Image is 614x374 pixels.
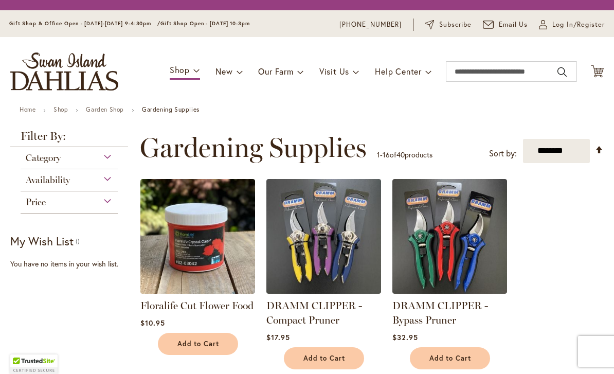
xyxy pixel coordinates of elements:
button: Add to Cart [410,347,490,369]
a: Garden Shop [86,105,124,113]
img: Floralife Cut Flower Food [140,179,255,294]
span: Gift Shop & Office Open - [DATE]-[DATE] 9-4:30pm / [9,20,160,27]
a: Shop [53,105,68,113]
span: New [215,66,232,77]
span: $10.95 [140,318,165,328]
a: DRAMM CLIPPER - Bypass Pruner [392,286,507,296]
div: You have no items in your wish list. [10,259,134,269]
a: [PHONE_NUMBER] [339,20,402,30]
a: store logo [10,52,118,91]
span: Category [26,152,61,164]
span: Email Us [499,20,528,30]
span: $17.95 [266,332,290,342]
span: Log In/Register [552,20,605,30]
button: Add to Cart [284,347,364,369]
a: DRAMM CLIPPER - Bypass Pruner [392,299,488,326]
span: 1 [377,150,380,159]
span: Add to Cart [303,354,346,363]
span: 40 [396,150,405,159]
label: Sort by: [489,144,517,163]
span: Subscribe [439,20,472,30]
strong: Filter By: [10,131,128,147]
span: Help Center [375,66,422,77]
button: Add to Cart [158,333,238,355]
a: Subscribe [425,20,472,30]
div: TrustedSite Certified [10,354,58,374]
span: Shop [170,64,190,75]
a: Log In/Register [539,20,605,30]
a: DRAMM CLIPPER - Compact Pruner [266,286,381,296]
a: DRAMM CLIPPER - Compact Pruner [266,299,362,326]
span: Add to Cart [177,340,220,348]
span: 16 [383,150,390,159]
span: Gift Shop Open - [DATE] 10-3pm [160,20,250,27]
img: DRAMM CLIPPER - Compact Pruner [266,179,381,294]
button: Search [557,64,567,80]
span: $32.95 [392,332,418,342]
a: Email Us [483,20,528,30]
span: Gardening Supplies [140,132,367,163]
span: Our Farm [258,66,293,77]
span: Add to Cart [429,354,472,363]
strong: Gardening Supplies [142,105,200,113]
span: Visit Us [319,66,349,77]
a: Floralife Cut Flower Food [140,299,254,312]
span: Price [26,197,46,208]
p: - of products [377,147,432,163]
strong: My Wish List [10,234,74,248]
span: Availability [26,174,70,186]
img: DRAMM CLIPPER - Bypass Pruner [392,179,507,294]
a: Home [20,105,35,113]
a: Floralife Cut Flower Food [140,286,255,296]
